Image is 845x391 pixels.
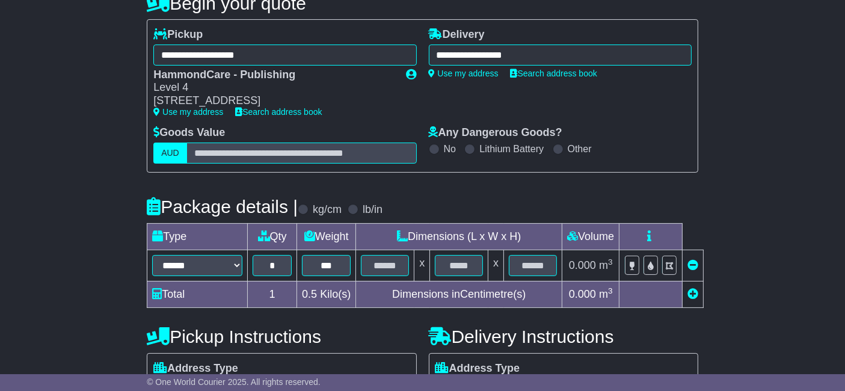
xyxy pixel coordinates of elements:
[313,203,342,217] label: kg/cm
[608,286,613,295] sup: 3
[444,143,456,155] label: No
[153,107,223,117] a: Use my address
[153,94,394,108] div: [STREET_ADDRESS]
[356,223,562,250] td: Dimensions (L x W x H)
[153,28,203,42] label: Pickup
[153,69,394,82] div: HammondCare - Publishing
[153,362,238,375] label: Address Type
[429,69,499,78] a: Use my address
[562,223,619,250] td: Volume
[479,143,544,155] label: Lithium Battery
[297,281,356,307] td: Kilo(s)
[147,327,416,346] h4: Pickup Instructions
[356,281,562,307] td: Dimensions in Centimetre(s)
[429,28,485,42] label: Delivery
[488,250,504,281] td: x
[248,281,297,307] td: 1
[687,288,698,300] a: Add new item
[147,377,321,387] span: © One World Courier 2025. All rights reserved.
[687,259,698,271] a: Remove this item
[414,250,430,281] td: x
[429,327,698,346] h4: Delivery Instructions
[147,281,248,307] td: Total
[429,126,562,140] label: Any Dangerous Goods?
[568,143,592,155] label: Other
[511,69,597,78] a: Search address book
[153,143,187,164] label: AUD
[153,81,394,94] div: Level 4
[599,259,613,271] span: m
[147,223,248,250] td: Type
[302,288,317,300] span: 0.5
[363,203,383,217] label: lb/in
[297,223,356,250] td: Weight
[608,257,613,266] sup: 3
[569,259,596,271] span: 0.000
[147,197,298,217] h4: Package details |
[153,126,225,140] label: Goods Value
[599,288,613,300] span: m
[435,362,520,375] label: Address Type
[235,107,322,117] a: Search address book
[569,288,596,300] span: 0.000
[248,223,297,250] td: Qty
